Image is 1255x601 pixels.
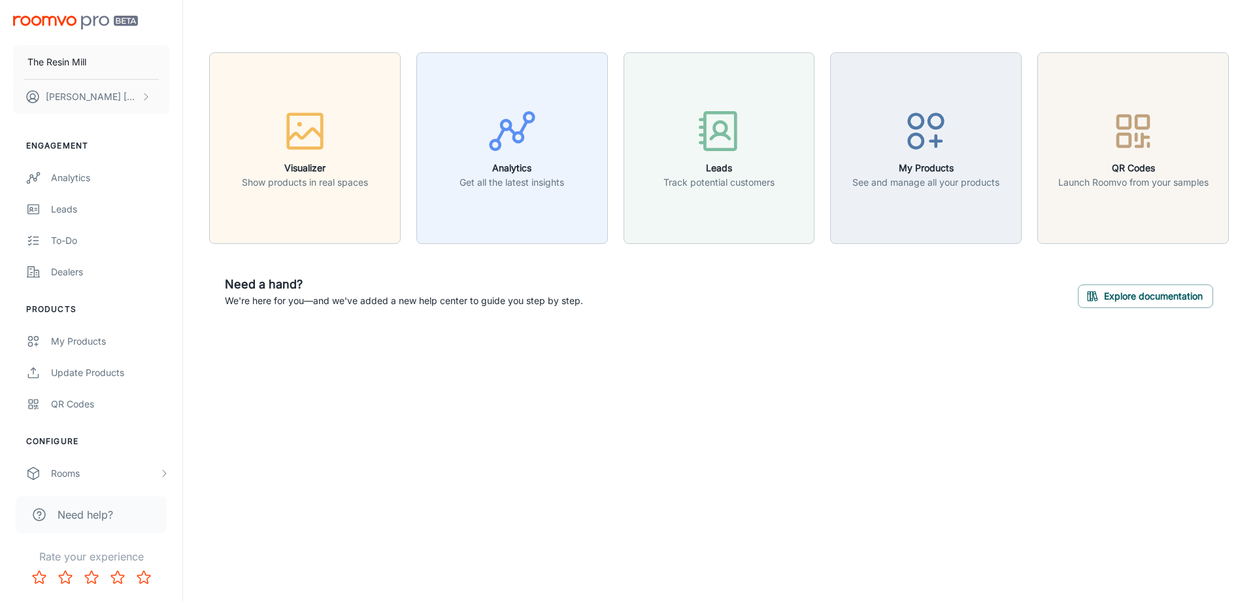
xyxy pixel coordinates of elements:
div: My Products [51,334,169,349]
h6: Leads [663,161,775,175]
a: My ProductsSee and manage all your products [830,141,1022,154]
div: Leads [51,202,169,216]
p: See and manage all your products [852,175,999,190]
button: AnalyticsGet all the latest insights [416,52,608,244]
button: VisualizerShow products in real spaces [209,52,401,244]
h6: Need a hand? [225,275,583,294]
a: QR CodesLaunch Roomvo from your samples [1037,141,1229,154]
p: [PERSON_NAME] [PERSON_NAME] [46,90,138,104]
button: QR CodesLaunch Roomvo from your samples [1037,52,1229,244]
p: Show products in real spaces [242,175,368,190]
a: Explore documentation [1078,288,1213,301]
h6: My Products [852,161,999,175]
a: AnalyticsGet all the latest insights [416,141,608,154]
button: LeadsTrack potential customers [624,52,815,244]
p: The Resin Mill [27,55,86,69]
button: My ProductsSee and manage all your products [830,52,1022,244]
div: To-do [51,233,169,248]
p: Track potential customers [663,175,775,190]
div: Dealers [51,265,169,279]
img: Roomvo PRO Beta [13,16,138,29]
h6: QR Codes [1058,161,1209,175]
p: Launch Roomvo from your samples [1058,175,1209,190]
div: Analytics [51,171,169,185]
div: Update Products [51,366,169,380]
p: Get all the latest insights [460,175,564,190]
button: Explore documentation [1078,284,1213,308]
button: The Resin Mill [13,45,169,79]
h6: Analytics [460,161,564,175]
a: LeadsTrack potential customers [624,141,815,154]
button: [PERSON_NAME] [PERSON_NAME] [13,80,169,114]
h6: Visualizer [242,161,368,175]
p: We're here for you—and we've added a new help center to guide you step by step. [225,294,583,308]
